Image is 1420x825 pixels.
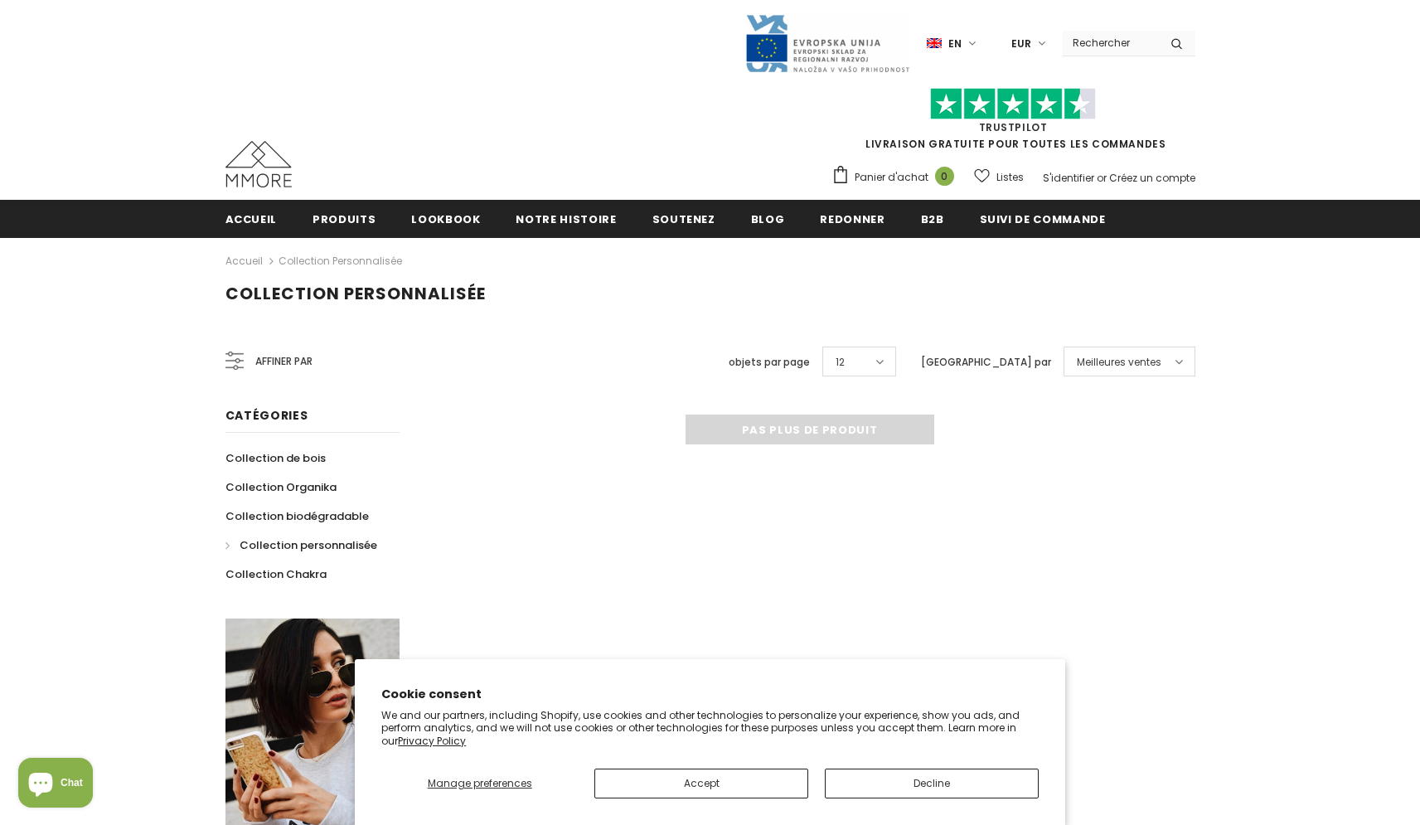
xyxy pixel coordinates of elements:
label: objets par page [729,354,810,371]
span: Collection de bois [225,450,326,466]
a: Accueil [225,200,278,237]
span: Suivi de commande [980,211,1106,227]
span: or [1097,171,1107,185]
span: Produits [313,211,376,227]
span: en [948,36,962,52]
a: Notre histoire [516,200,616,237]
span: Collection personnalisée [225,282,486,305]
span: Collection personnalisée [240,537,377,553]
a: Créez un compte [1109,171,1195,185]
span: Panier d'achat [855,169,928,186]
a: Javni Razpis [744,36,910,50]
span: B2B [921,211,944,227]
img: i-lang-1.png [927,36,942,51]
a: Lookbook [411,200,480,237]
button: Manage preferences [381,769,578,798]
a: Suivi de commande [980,200,1106,237]
a: soutenez [652,200,715,237]
a: B2B [921,200,944,237]
span: LIVRAISON GRATUITE POUR TOUTES LES COMMANDES [831,95,1195,151]
a: Collection personnalisée [225,531,377,560]
span: EUR [1011,36,1031,52]
span: Lookbook [411,211,480,227]
span: Blog [751,211,785,227]
span: Manage preferences [428,776,532,790]
span: Collection Organika [225,479,337,495]
span: Redonner [820,211,884,227]
a: Collection personnalisée [279,254,402,268]
span: Accueil [225,211,278,227]
a: Produits [313,200,376,237]
a: Accueil [225,251,263,271]
img: Cas MMORE [225,141,292,187]
a: Collection biodégradable [225,502,369,531]
p: We and our partners, including Shopify, use cookies and other technologies to personalize your ex... [381,709,1039,748]
a: Collection Organika [225,473,337,502]
a: Collection Chakra [225,560,327,589]
span: soutenez [652,211,715,227]
button: Decline [825,769,1039,798]
a: Listes [974,163,1024,192]
span: Collection Chakra [225,566,327,582]
a: TrustPilot [979,120,1048,134]
a: Blog [751,200,785,237]
img: Faites confiance aux étoiles pilotes [930,88,1096,120]
a: Collection de bois [225,444,326,473]
a: Redonner [820,200,884,237]
span: Listes [996,169,1024,186]
a: Panier d'achat 0 [831,165,962,190]
span: Meilleures ventes [1077,354,1161,371]
span: 12 [836,354,845,371]
button: Accept [594,769,808,798]
img: Javni Razpis [744,13,910,74]
span: Affiner par [255,352,313,371]
span: Notre histoire [516,211,616,227]
input: Search Site [1063,31,1158,55]
label: [GEOGRAPHIC_DATA] par [921,354,1051,371]
span: Catégories [225,407,308,424]
h2: Cookie consent [381,686,1039,703]
a: S'identifier [1043,171,1094,185]
a: Privacy Policy [398,734,466,748]
span: 0 [935,167,954,186]
span: Collection biodégradable [225,508,369,524]
inbox-online-store-chat: Shopify online store chat [13,758,98,812]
